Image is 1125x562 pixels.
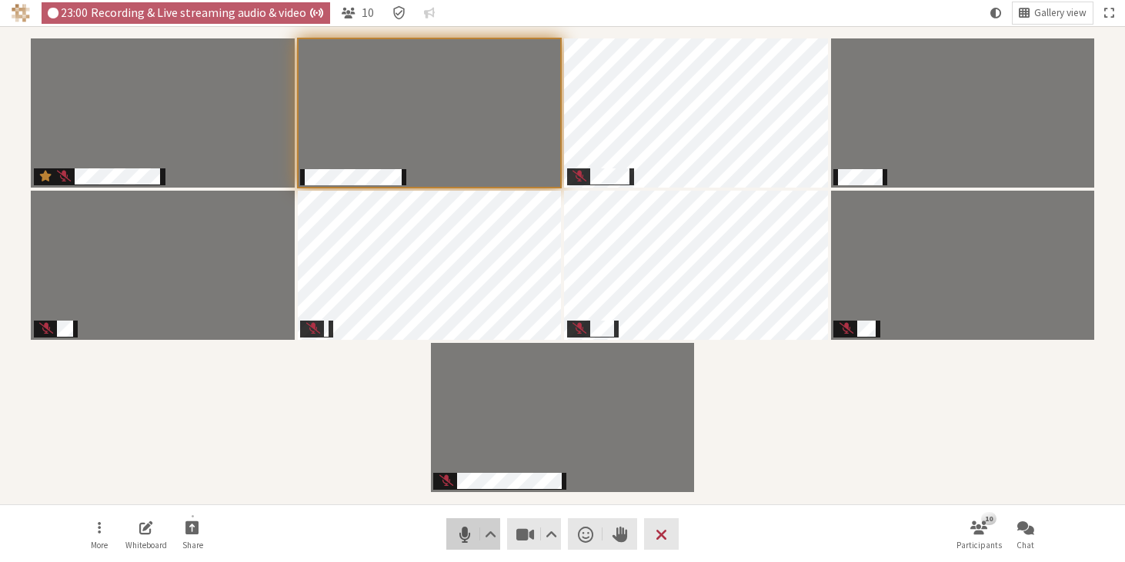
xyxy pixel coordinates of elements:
[42,2,330,24] div: Audio & video
[91,6,324,19] span: Recording & Live streaming audio & video
[309,7,324,19] span: Auto broadcast is active
[91,540,108,550] span: More
[984,2,1007,24] button: Using system theme
[1034,8,1087,19] span: Gallery view
[568,518,603,550] button: Send a reaction
[603,518,637,550] button: Raise hand
[418,2,441,24] button: Conversation
[1098,2,1120,24] button: Fullscreen
[125,540,167,550] span: Whiteboard
[956,540,1002,550] span: Participants
[335,2,380,24] button: Open participant list
[644,518,679,550] button: Leave meeting
[446,518,500,550] button: Mute (⌘+Shift+A)
[542,518,561,550] button: Video setting
[61,6,88,19] span: 23:00
[480,518,499,550] button: Audio settings
[171,514,214,555] button: Start sharing
[1004,514,1047,555] button: Open chat
[1013,2,1093,24] button: Change layout
[78,514,121,555] button: Open menu
[957,514,1000,555] button: Open participant list
[125,514,168,555] button: Open shared whiteboard
[362,6,374,19] span: 10
[507,518,561,550] button: Stop video (⌘+Shift+V)
[182,540,203,550] span: Share
[981,512,996,524] div: 10
[386,2,412,24] div: Meeting details Encryption enabled
[1017,540,1034,550] span: Chat
[12,4,30,22] img: Iotum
